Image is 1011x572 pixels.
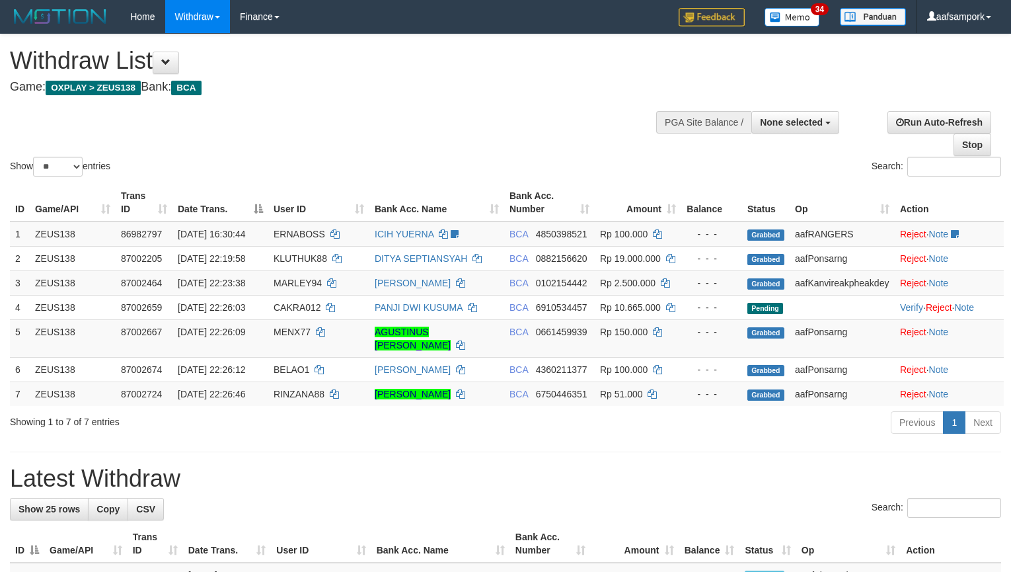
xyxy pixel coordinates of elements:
span: MARLEY94 [274,278,322,288]
span: [DATE] 22:26:03 [178,302,245,313]
span: 87002724 [121,389,162,399]
a: Note [929,389,949,399]
th: Bank Acc. Name: activate to sort column ascending [369,184,504,222]
span: BCA [509,302,528,313]
span: Copy 0661459939 to clipboard [536,327,587,337]
td: ZEUS138 [30,270,116,295]
a: PANJI DWI KUSUMA [375,302,463,313]
th: ID: activate to sort column descending [10,525,44,563]
span: Copy 6750446351 to clipboard [536,389,587,399]
a: Note [929,253,949,264]
span: Rp 100.000 [600,364,648,375]
span: RINZANA88 [274,389,324,399]
th: User ID: activate to sort column ascending [271,525,371,563]
span: Grabbed [747,278,784,290]
span: 87002667 [121,327,162,337]
label: Search: [872,498,1001,518]
td: 2 [10,246,30,270]
span: BCA [509,389,528,399]
span: Grabbed [747,254,784,265]
span: BELAO1 [274,364,309,375]
span: Copy 6910534457 to clipboard [536,302,587,313]
label: Search: [872,157,1001,177]
a: Note [929,364,949,375]
a: DITYA SEPTIANSYAH [375,253,467,264]
a: CSV [128,498,164,520]
span: MENX77 [274,327,311,337]
a: [PERSON_NAME] [375,389,451,399]
span: CSV [136,504,155,514]
a: Reject [900,364,926,375]
a: Stop [954,134,991,156]
th: User ID: activate to sort column ascending [268,184,369,222]
span: BCA [509,327,528,337]
img: MOTION_logo.png [10,7,110,26]
span: ERNABOSS [274,229,325,239]
span: 87002659 [121,302,162,313]
td: · [895,357,1004,382]
div: - - - [687,388,737,401]
span: KLUTHUK88 [274,253,327,264]
span: Pending [747,303,783,314]
a: Next [965,411,1001,434]
h4: Game: Bank: [10,81,661,94]
span: Copy 0882156620 to clipboard [536,253,587,264]
span: [DATE] 22:19:58 [178,253,245,264]
span: BCA [509,229,528,239]
td: 1 [10,222,30,247]
th: Action [895,184,1004,222]
a: Copy [88,498,128,520]
td: ZEUS138 [30,382,116,406]
select: Showentries [33,157,83,177]
span: Rp 19.000.000 [600,253,661,264]
span: [DATE] 22:26:46 [178,389,245,399]
a: Previous [891,411,944,434]
td: 6 [10,357,30,382]
td: · [895,246,1004,270]
td: aafRANGERS [790,222,895,247]
span: Copy 4360211377 to clipboard [536,364,587,375]
span: None selected [760,117,823,128]
th: Game/API: activate to sort column ascending [30,184,116,222]
span: 87002674 [121,364,162,375]
div: - - - [687,363,737,376]
a: Note [954,302,974,313]
th: Action [901,525,1001,563]
div: - - - [687,325,737,339]
div: Showing 1 to 7 of 7 entries [10,410,412,429]
button: None selected [751,111,839,134]
th: Bank Acc. Number: activate to sort column ascending [510,525,591,563]
input: Search: [907,498,1001,518]
div: - - - [687,276,737,290]
span: [DATE] 22:23:38 [178,278,245,288]
span: Copy [96,504,120,514]
a: Run Auto-Refresh [887,111,991,134]
a: AGUSTINUS [PERSON_NAME] [375,327,451,350]
span: 86982797 [121,229,162,239]
th: Date Trans.: activate to sort column descending [172,184,268,222]
td: ZEUS138 [30,222,116,247]
span: Rp 10.665.000 [600,302,661,313]
a: Note [929,278,949,288]
th: Balance [681,184,742,222]
th: Trans ID: activate to sort column ascending [128,525,183,563]
a: [PERSON_NAME] [375,364,451,375]
div: - - - [687,227,737,241]
span: BCA [171,81,201,95]
span: OXPLAY > ZEUS138 [46,81,141,95]
a: Reject [900,278,926,288]
span: Copy 0102154442 to clipboard [536,278,587,288]
span: 87002205 [121,253,162,264]
td: ZEUS138 [30,357,116,382]
a: Reject [900,253,926,264]
td: 4 [10,295,30,319]
span: Grabbed [747,365,784,376]
a: Verify [900,302,923,313]
td: · [895,382,1004,406]
td: aafPonsarng [790,382,895,406]
span: [DATE] 22:26:09 [178,327,245,337]
th: Balance: activate to sort column ascending [679,525,740,563]
span: Rp 150.000 [600,327,648,337]
a: [PERSON_NAME] [375,278,451,288]
input: Search: [907,157,1001,177]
